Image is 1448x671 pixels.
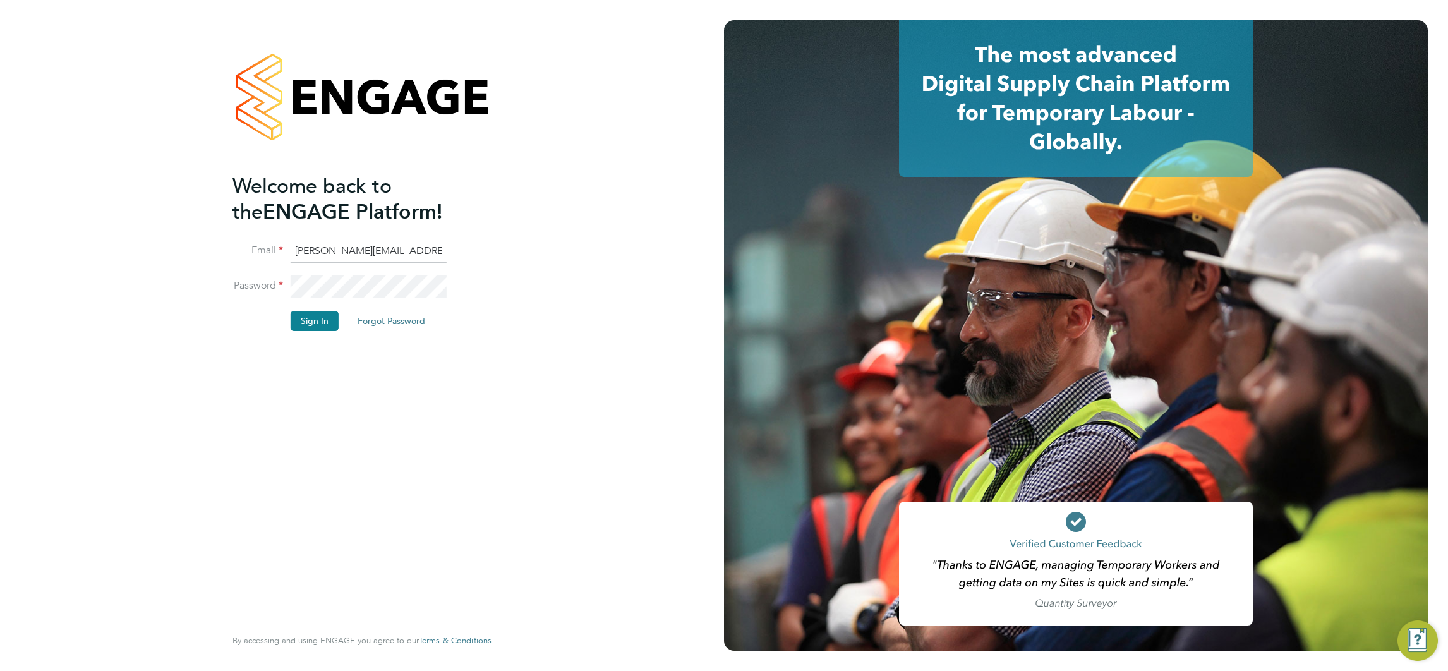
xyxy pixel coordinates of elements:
span: Terms & Conditions [419,635,492,646]
a: Terms & Conditions [419,636,492,646]
label: Password [232,279,283,293]
button: Sign In [291,311,339,331]
button: Engage Resource Center [1397,620,1438,661]
button: Forgot Password [347,311,435,331]
span: By accessing and using ENGAGE you agree to our [232,635,492,646]
input: Enter your work email... [291,240,447,263]
label: Email [232,244,283,257]
h2: ENGAGE Platform! [232,173,479,225]
span: Welcome back to the [232,174,392,224]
